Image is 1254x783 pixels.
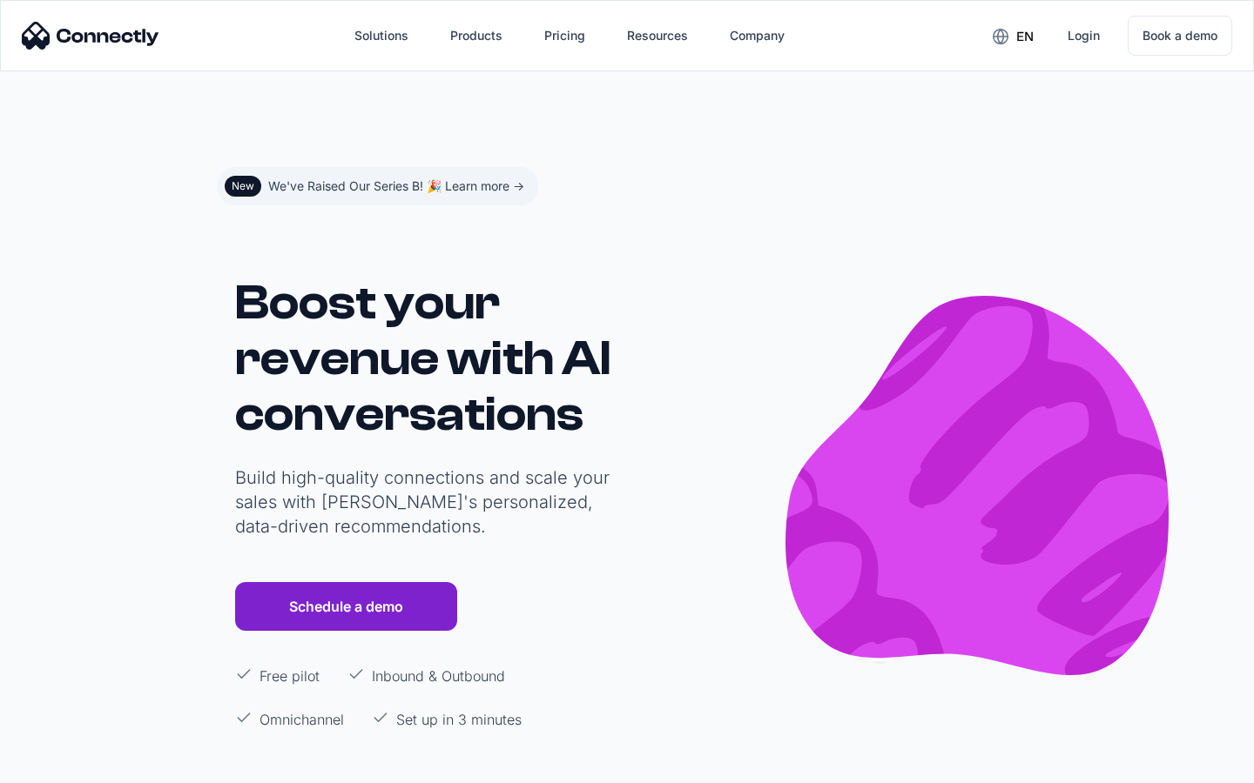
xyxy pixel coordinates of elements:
[235,275,618,442] h1: Boost your revenue with AI conversations
[268,174,524,198] div: We've Raised Our Series B! 🎉 Learn more ->
[627,23,688,48] div: Resources
[544,23,585,48] div: Pricing
[235,465,618,539] p: Build high-quality connections and scale your sales with [PERSON_NAME]'s personalized, data-drive...
[396,709,522,730] p: Set up in 3 minutes
[530,15,599,57] a: Pricing
[232,179,254,193] div: New
[450,23,502,48] div: Products
[260,709,344,730] p: Omnichannel
[1054,15,1114,57] a: Login
[1128,16,1232,56] a: Book a demo
[730,23,785,48] div: Company
[1068,23,1100,48] div: Login
[1016,24,1034,49] div: en
[17,751,104,777] aside: Language selected: English
[22,22,159,50] img: Connectly Logo
[35,753,104,777] ul: Language list
[354,23,408,48] div: Solutions
[218,167,538,205] a: NewWe've Raised Our Series B! 🎉 Learn more ->
[235,582,457,631] a: Schedule a demo
[260,666,320,686] p: Free pilot
[372,666,505,686] p: Inbound & Outbound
